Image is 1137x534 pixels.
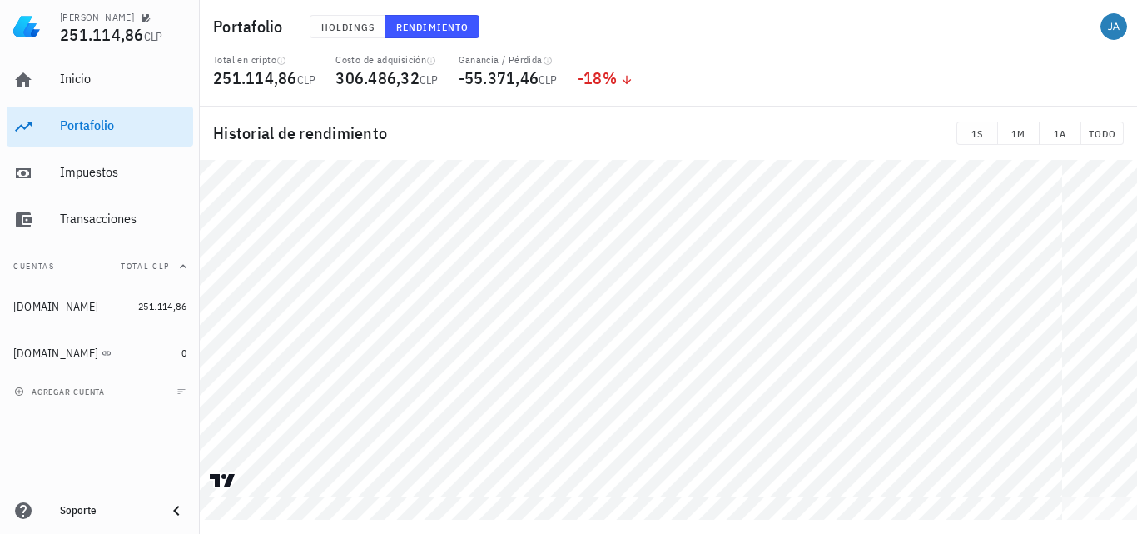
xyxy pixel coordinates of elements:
[1088,127,1116,140] span: TODO
[1046,127,1074,140] span: 1A
[1040,122,1081,145] button: 1A
[13,300,98,314] div: [DOMAIN_NAME]
[964,127,991,140] span: 1S
[335,67,420,89] span: 306.486,32
[181,347,186,359] span: 0
[60,23,144,46] span: 251.114,86
[208,472,237,488] a: Charting by TradingView
[7,153,193,193] a: Impuestos
[121,261,170,272] span: Total CLP
[7,60,193,100] a: Inicio
[420,72,439,87] span: CLP
[335,53,438,67] div: Costo de adquisición
[539,72,558,87] span: CLP
[60,211,186,227] div: Transacciones
[7,200,193,240] a: Transacciones
[310,15,386,38] button: Holdings
[578,70,633,87] div: -18
[7,247,193,287] button: CuentasTotal CLP
[10,383,112,400] button: agregar cuenta
[60,117,186,133] div: Portafolio
[459,67,539,89] span: -55.371,46
[385,15,479,38] button: Rendimiento
[17,387,105,397] span: agregar cuenta
[213,53,315,67] div: Total en cripto
[213,13,290,40] h1: Portafolio
[320,21,375,33] span: Holdings
[395,21,469,33] span: Rendimiento
[7,333,193,373] a: [DOMAIN_NAME] 0
[1005,127,1032,140] span: 1M
[998,122,1040,145] button: 1M
[7,107,193,147] a: Portafolio
[603,67,617,89] span: %
[60,71,186,87] div: Inicio
[60,11,134,24] div: [PERSON_NAME]
[297,72,316,87] span: CLP
[1100,13,1127,40] div: avatar
[7,287,193,327] a: [DOMAIN_NAME] 251.114,86
[459,53,558,67] div: Ganancia / Pérdida
[13,13,40,40] img: LedgiFi
[144,29,163,44] span: CLP
[1081,122,1124,145] button: TODO
[138,300,186,312] span: 251.114,86
[956,122,998,145] button: 1S
[60,164,186,180] div: Impuestos
[60,504,153,517] div: Soporte
[213,67,297,89] span: 251.114,86
[200,107,1137,160] div: Historial de rendimiento
[13,347,98,361] div: [DOMAIN_NAME]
